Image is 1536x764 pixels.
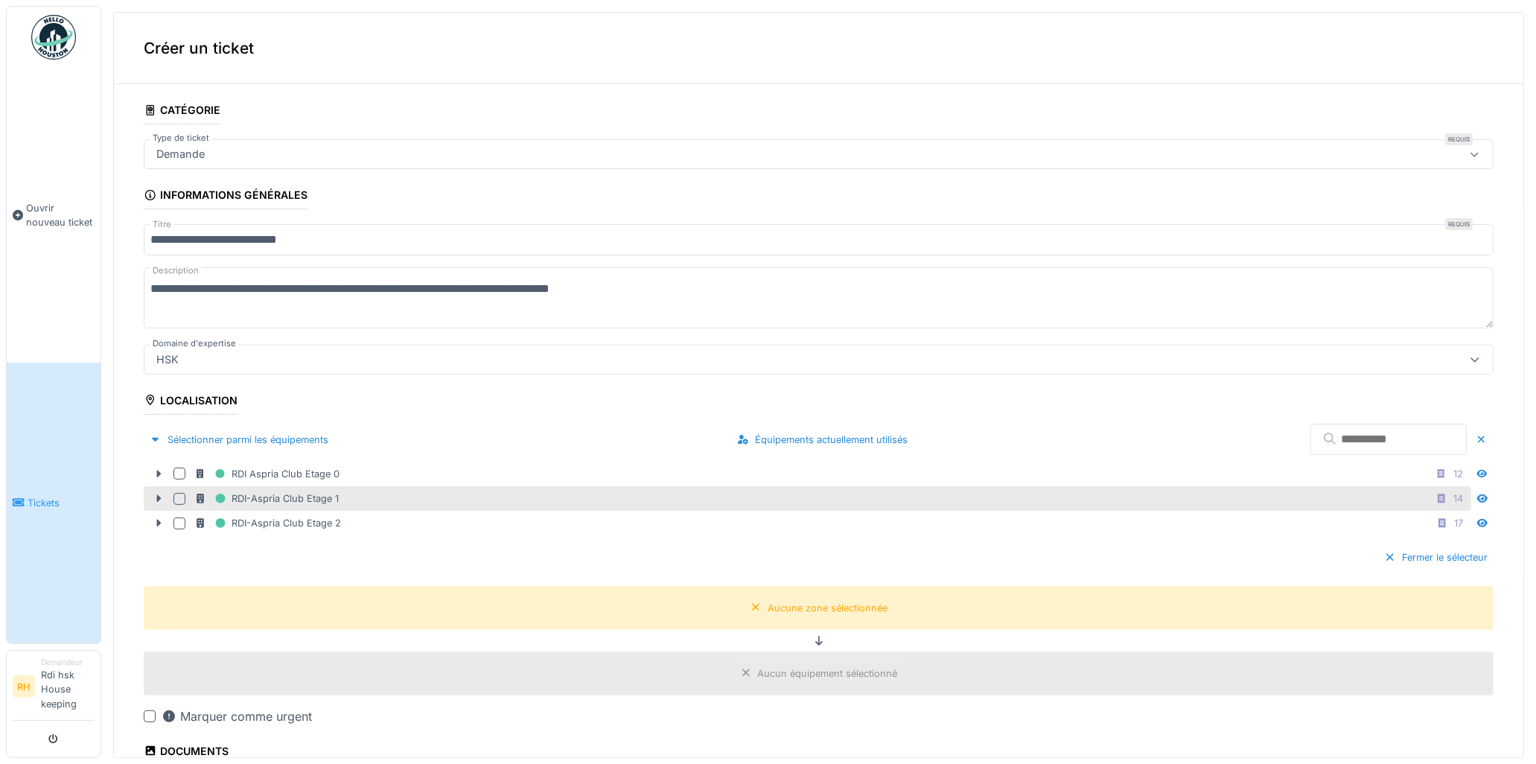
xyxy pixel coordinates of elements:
span: Tickets [28,496,95,510]
div: RDI-Aspria Club Etage 1 [194,489,339,508]
div: Marquer comme urgent [162,707,312,725]
div: Demandeur [41,657,95,668]
a: Ouvrir nouveau ticket [7,68,101,363]
div: 12 [1453,467,1463,481]
div: Requis [1445,133,1473,145]
div: Aucun équipement sélectionné [758,666,898,681]
div: Sélectionner parmi les équipements [144,430,334,450]
a: RH DemandeurRdi hsk House keeping [13,657,95,721]
label: Domaine d'expertise [150,337,239,350]
div: 14 [1453,491,1463,506]
label: Description [150,261,202,280]
li: Rdi hsk House keeping [41,657,95,717]
div: Localisation [144,389,238,415]
li: RH [13,675,35,698]
div: RDI-Aspria Club Etage 2 [194,514,341,532]
div: HSK [150,351,185,368]
div: RDI Aspria Club Etage 0 [194,465,340,483]
div: Demande [150,146,211,162]
div: Aucune zone sélectionnée [768,601,887,615]
div: Catégorie [144,99,220,124]
a: Tickets [7,363,101,643]
div: Informations générales [144,184,307,209]
img: Badge_color-CXgf-gQk.svg [31,15,76,60]
div: Équipements actuellement utilisés [731,430,914,450]
label: Titre [150,218,174,231]
div: 17 [1454,516,1463,530]
span: Ouvrir nouveau ticket [26,201,95,229]
div: Fermer le sélecteur [1378,547,1494,567]
div: Créer un ticket [114,13,1523,84]
div: Requis [1445,218,1473,230]
label: Type de ticket [150,132,212,144]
